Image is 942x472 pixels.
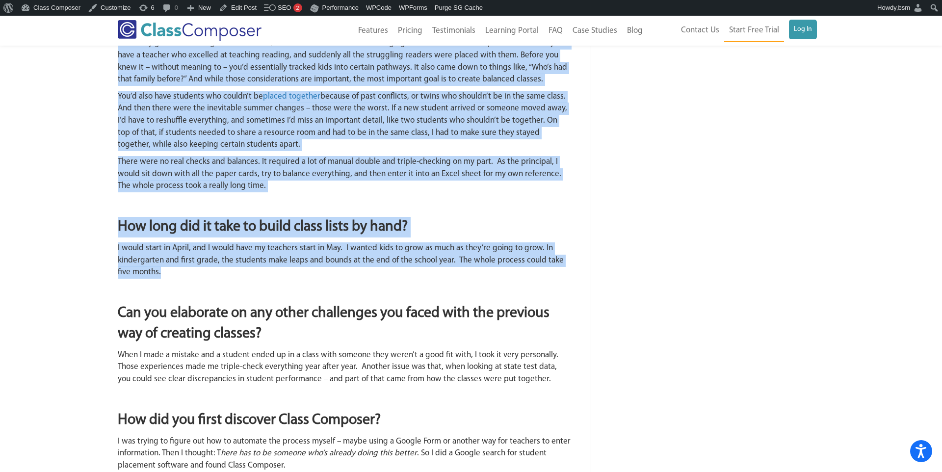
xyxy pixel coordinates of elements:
[118,306,549,341] strong: Can you elaborate on any other challenges you faced with the previous way of creating classes?
[118,219,408,235] strong: How long did it take to build class lists by hand?
[393,20,427,42] a: Pricing
[118,436,571,472] p: I was trying to figure out how to automate the process myself – maybe using a Google Form or anot...
[568,20,622,42] a: Case Studies
[118,349,571,386] p: When I made a mistake and a student ended up in a class with someone they weren’t a good fit with...
[118,242,571,279] p: I would start in April, and I would have my teachers start in May. I wanted kids to grow as much ...
[544,20,568,42] a: FAQ
[427,20,480,42] a: Testimonials
[480,20,544,42] a: Learning Portal
[293,3,302,12] div: 2
[724,20,784,42] a: Start Free Trial
[353,20,393,42] a: Features
[263,92,320,101] a: placed together
[118,20,262,41] img: Class Composer
[789,20,817,39] a: Log In
[676,20,724,41] a: Contact Us
[898,4,910,11] span: bsm
[648,20,817,42] nav: Header Menu
[302,20,648,42] nav: Header Menu
[622,20,648,42] a: Blog
[118,156,571,192] p: There were no real checks and balances. It required a lot of manual double and triple-checking on...
[118,91,571,151] p: You’d also have students who couldn’t be because of past conflicts, or twins who shouldn’t be in ...
[118,413,381,428] strong: How did you first discover Class Composer?
[118,26,571,86] p: The process was very manual and subjective. So often, what would happen is you’d have a teacher i...
[221,449,417,457] em: here has to be someone who’s already doing this better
